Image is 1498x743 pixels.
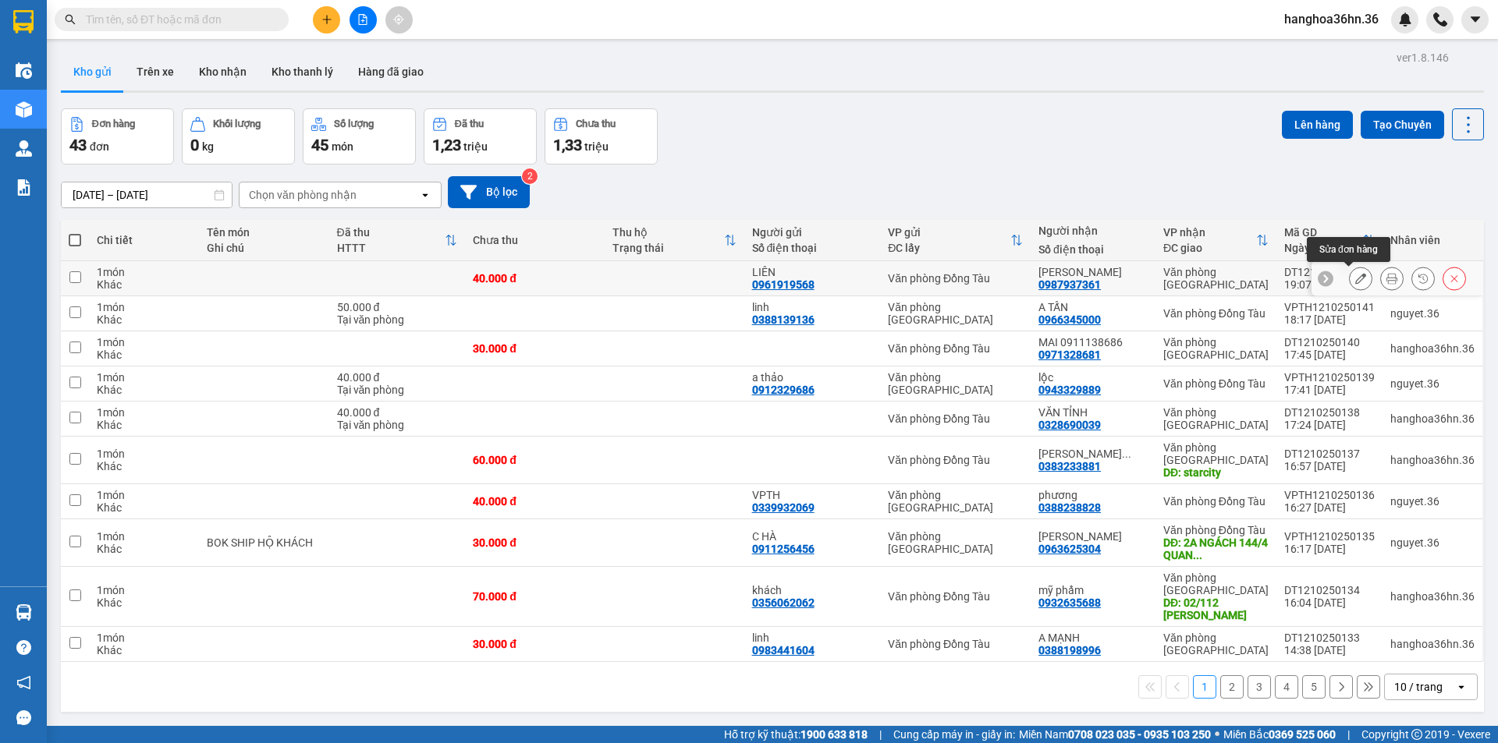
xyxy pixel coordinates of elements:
div: Văn phòng [GEOGRAPHIC_DATA] [1163,441,1269,466]
div: Văn phòng Đồng Tàu [888,590,1023,603]
div: Văn phòng Đồng Tàu [1163,495,1269,508]
div: Đã thu [337,226,445,239]
div: Văn phòng [GEOGRAPHIC_DATA] [1163,266,1269,291]
button: file-add [350,6,377,34]
span: search [65,14,76,25]
span: đơn [90,140,109,153]
img: warehouse-icon [16,140,32,157]
div: Chưa thu [576,119,616,129]
div: VP nhận [1163,226,1256,239]
div: DT1210250137 [1284,448,1375,460]
div: 1 món [97,530,191,543]
div: Văn phòng [GEOGRAPHIC_DATA] [1163,571,1269,596]
div: Người nhận [1038,225,1148,237]
div: 17:41 [DATE] [1284,384,1375,396]
div: Mã GD [1284,226,1362,239]
div: 0356062062 [752,596,815,609]
div: A TẤN [1038,301,1148,313]
div: Tại văn phòng [337,313,458,326]
button: Đã thu1,23 triệu [424,108,537,165]
button: Đơn hàng43đơn [61,108,174,165]
div: Tên món [207,226,321,239]
div: Trạng thái [612,242,724,254]
div: Văn phòng Đồng Tàu [888,342,1023,355]
div: Văn phòng Đồng Tàu [1163,524,1269,536]
div: Văn phòng [GEOGRAPHIC_DATA] [888,301,1023,326]
b: 36 Limousine [164,18,276,37]
div: Ghi chú [207,242,321,254]
div: lộc [1038,371,1148,384]
th: Toggle SortBy [1155,220,1276,261]
div: BOK SHIP HỘ KHÁCH [207,536,321,549]
div: nguyet.36 [1390,377,1475,390]
div: Văn phòng Đồng Tàu [888,412,1023,425]
div: A MẠNH [1038,632,1148,644]
div: 50.000 đ [337,301,458,313]
div: 30.000 đ [473,536,597,549]
div: DĐ: 2A NGÁCH 144/4 QUAN NHÂN [1163,536,1269,561]
img: icon-new-feature [1398,12,1412,27]
div: MAI 0911138686 [1038,336,1148,349]
span: 1,33 [553,136,582,154]
div: phương [1038,489,1148,501]
div: HOÀNG VÂN [1038,530,1148,543]
div: HTTT [337,242,445,254]
div: Khác [97,501,191,514]
span: ... [1122,448,1131,460]
div: 1 món [97,301,191,313]
div: Số lượng [334,119,374,129]
svg: open [419,189,431,201]
div: Nhân viên [1390,234,1475,246]
button: Chưa thu1,33 triệu [545,108,658,165]
th: Toggle SortBy [605,220,744,261]
div: DĐ: 02/112 lê thần tông [1163,596,1269,621]
div: VPTH1210250135 [1284,530,1375,543]
button: plus [313,6,340,34]
div: Thu hộ [612,226,724,239]
div: nguyet.36 [1390,307,1475,320]
div: ver 1.8.146 [1397,49,1449,66]
div: Hoàng Quang Trường [1038,448,1148,460]
div: 0961919568 [752,278,815,291]
div: Văn phòng [GEOGRAPHIC_DATA] [888,530,1023,555]
button: Kho thanh lý [259,53,346,90]
div: Khác [97,278,191,291]
div: DĐ: starcity [1163,466,1269,479]
button: 4 [1275,675,1298,699]
div: Khối lượng [213,119,261,129]
div: nguyet.36 [1390,495,1475,508]
div: Chưa thu [473,234,597,246]
div: 40.000 đ [337,371,458,384]
div: 1 món [97,266,191,278]
span: ⚪️ [1215,731,1219,738]
div: 16:27 [DATE] [1284,501,1375,514]
th: Toggle SortBy [329,220,466,261]
span: hanghoa36hn.36 [1272,9,1391,29]
button: 1 [1193,675,1216,699]
div: DT1210250140 [1284,336,1375,349]
div: Văn phòng [GEOGRAPHIC_DATA] [888,489,1023,514]
th: Toggle SortBy [1276,220,1383,261]
div: Sửa đơn hàng [1307,237,1390,262]
span: món [332,140,353,153]
div: 0383233881 [1038,460,1101,472]
div: 16:57 [DATE] [1284,460,1375,472]
button: Trên xe [124,53,186,90]
span: Miền Nam [1019,726,1211,743]
span: triệu [463,140,488,153]
div: ĐC giao [1163,242,1256,254]
div: hanghoa36hn.36 [1390,342,1475,355]
div: 60.000 đ [473,454,597,466]
div: Văn phòng [GEOGRAPHIC_DATA] [888,371,1023,396]
span: notification [16,675,31,690]
div: DT1210250133 [1284,632,1375,644]
img: solution-icon [16,179,32,196]
div: 17:24 [DATE] [1284,419,1375,431]
button: Số lượng45món [303,108,416,165]
img: logo.jpg [20,19,98,97]
div: hanghoa36hn.36 [1390,638,1475,650]
div: Số điện thoại [1038,243,1148,256]
div: 1 món [97,336,191,349]
sup: 2 [522,168,538,184]
div: 1 món [97,632,191,644]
